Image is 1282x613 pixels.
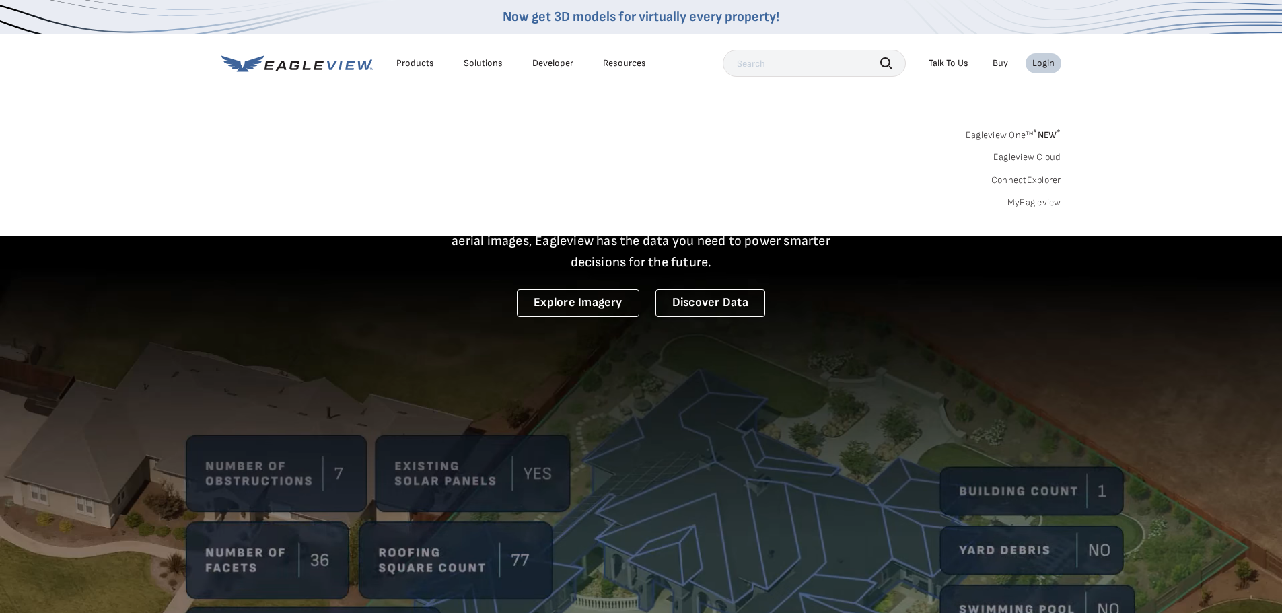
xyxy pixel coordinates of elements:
[435,209,847,273] p: A new era starts here. Built on more than 3.5 billion high-resolution aerial images, Eagleview ha...
[1007,196,1061,209] a: MyEagleview
[532,57,573,69] a: Developer
[993,151,1061,164] a: Eagleview Cloud
[929,57,968,69] div: Talk To Us
[603,57,646,69] div: Resources
[966,125,1061,141] a: Eagleview One™*NEW*
[503,9,779,25] a: Now get 3D models for virtually every property!
[993,57,1008,69] a: Buy
[991,174,1061,186] a: ConnectExplorer
[723,50,906,77] input: Search
[517,289,639,317] a: Explore Imagery
[396,57,434,69] div: Products
[1032,57,1055,69] div: Login
[464,57,503,69] div: Solutions
[655,289,765,317] a: Discover Data
[1033,129,1061,141] span: NEW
